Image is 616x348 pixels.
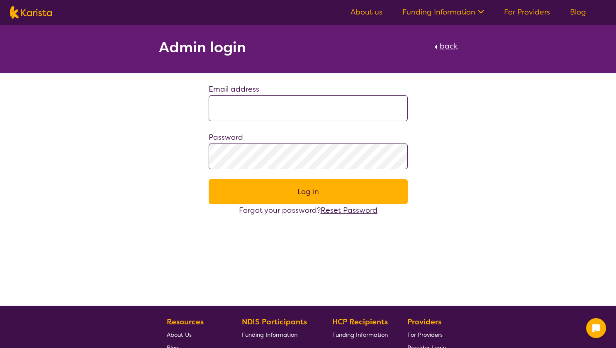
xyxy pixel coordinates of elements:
a: About us [351,7,382,17]
span: About Us [167,331,192,338]
a: Funding Information [402,7,484,17]
img: Karista logo [10,6,52,19]
a: back [432,40,458,58]
label: Email address [209,84,259,94]
a: Funding Information [242,328,313,341]
a: Funding Information [332,328,388,341]
b: Providers [407,317,441,327]
h2: Admin login [159,40,246,55]
b: NDIS Participants [242,317,307,327]
button: Log in [209,179,408,204]
label: Password [209,132,243,142]
b: HCP Recipients [332,317,388,327]
span: Funding Information [332,331,388,338]
a: Reset Password [321,205,377,215]
span: back [440,41,458,51]
a: About Us [167,328,222,341]
div: Forgot your password? [209,204,408,217]
a: Blog [570,7,586,17]
a: For Providers [504,7,550,17]
span: For Providers [407,331,443,338]
b: Resources [167,317,204,327]
a: For Providers [407,328,446,341]
span: Funding Information [242,331,297,338]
